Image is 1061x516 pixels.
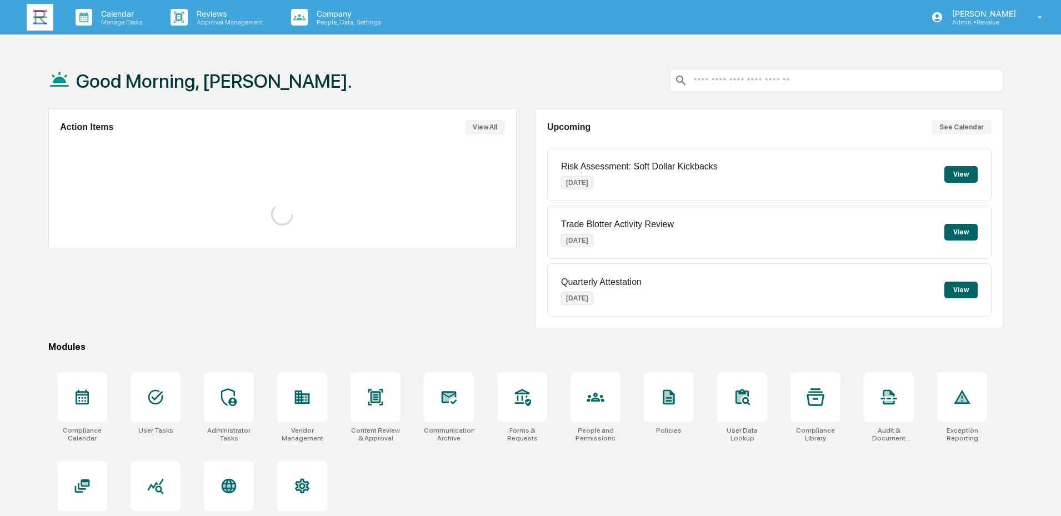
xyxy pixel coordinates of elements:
[943,9,1022,18] p: [PERSON_NAME]
[656,427,682,434] div: Policies
[351,427,401,442] div: Content Review & Approval
[277,427,327,442] div: Vendor Management
[561,176,593,189] p: [DATE]
[547,122,590,132] h2: Upcoming
[138,427,173,434] div: User Tasks
[561,277,642,287] p: Quarterly Attestation
[943,18,1022,26] p: Admin • Revalue
[561,162,718,172] p: Risk Assessment: Soft Dollar Kickbacks
[57,427,107,442] div: Compliance Calendar
[570,427,620,442] div: People and Permissions
[424,427,474,442] div: Communications Archive
[308,18,387,26] p: People, Data, Settings
[944,224,978,241] button: View
[717,427,767,442] div: User Data Lookup
[561,292,593,305] p: [DATE]
[790,427,840,442] div: Compliance Library
[465,120,505,134] button: View All
[76,70,352,92] h1: Good Morning, [PERSON_NAME].
[204,427,254,442] div: Administrator Tasks
[188,18,269,26] p: Approval Management
[60,122,113,132] h2: Action Items
[92,9,148,18] p: Calendar
[561,219,674,229] p: Trade Blotter Activity Review
[864,427,914,442] div: Audit & Document Logs
[497,427,547,442] div: Forms & Requests
[92,18,148,26] p: Manage Tasks
[944,282,978,298] button: View
[48,342,1003,352] div: Modules
[932,120,992,134] button: See Calendar
[27,4,53,31] img: logo
[937,427,987,442] div: Exception Reporting
[944,166,978,183] button: View
[308,9,387,18] p: Company
[561,234,593,247] p: [DATE]
[188,9,269,18] p: Reviews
